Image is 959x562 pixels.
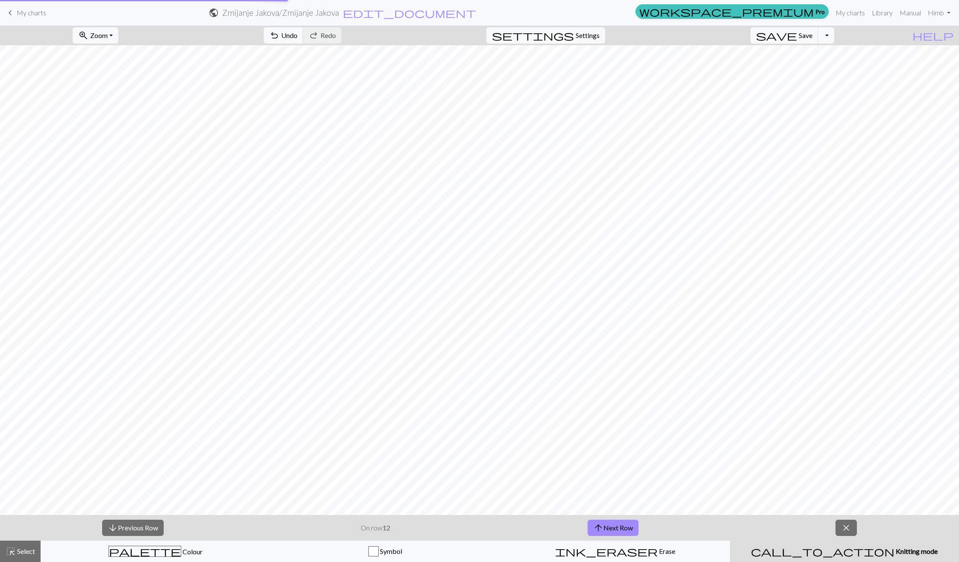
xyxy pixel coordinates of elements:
span: call_to_action [751,545,894,557]
a: Library [868,4,896,21]
span: highlight_alt [6,545,16,557]
span: ink_eraser [555,545,658,557]
button: Zoom [73,27,118,44]
a: My charts [832,4,868,21]
h2: Zmijanje Jakova / Zmijanje Jakova [222,8,339,18]
button: Erase [500,541,730,562]
button: Knitting mode [730,541,959,562]
span: workspace_premium [639,6,814,18]
span: arrow_downward [108,522,118,534]
p: On row [361,523,390,533]
a: Himb [924,4,954,21]
a: My charts [5,6,46,20]
a: Pro [635,4,829,19]
span: Select [16,547,35,555]
span: save [756,29,797,41]
button: Previous Row [102,520,164,536]
strong: 12 [382,524,390,532]
a: Manual [896,4,924,21]
button: Save [750,27,818,44]
span: arrow_upward [593,522,603,534]
span: My charts [17,9,46,17]
span: Settings [576,30,600,41]
span: keyboard_arrow_left [5,7,15,19]
span: close [841,522,851,534]
span: Zoom [90,31,108,39]
span: Save [799,31,812,39]
span: palette [109,545,181,557]
span: undo [269,29,279,41]
span: Knitting mode [894,547,938,555]
span: public [209,7,219,19]
span: Erase [658,547,675,555]
button: SettingsSettings [486,27,605,44]
span: Undo [281,31,297,39]
i: Settings [492,30,574,41]
span: Symbol [379,547,402,555]
button: Symbol [271,541,500,562]
button: Next Row [588,520,638,536]
button: Colour [41,541,271,562]
span: help [912,29,953,41]
span: Colour [181,547,203,556]
span: edit_document [343,7,476,19]
span: settings [492,29,574,41]
button: Undo [264,27,303,44]
span: zoom_in [78,29,88,41]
